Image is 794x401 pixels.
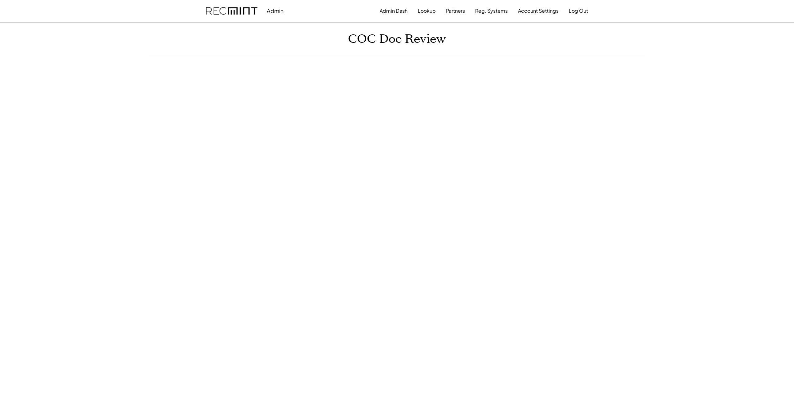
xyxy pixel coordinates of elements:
[569,5,588,17] button: Log Out
[267,7,283,14] div: Admin
[380,5,408,17] button: Admin Dash
[206,7,257,15] img: recmint-logotype%403x.png
[475,5,508,17] button: Reg. Systems
[446,5,465,17] button: Partners
[348,32,446,46] h1: COC Doc Review
[418,5,436,17] button: Lookup
[518,5,559,17] button: Account Settings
